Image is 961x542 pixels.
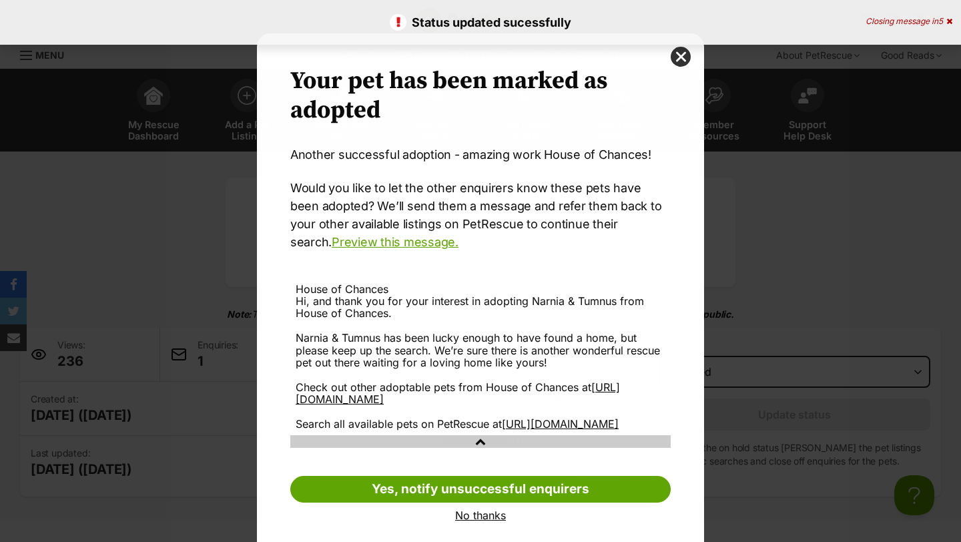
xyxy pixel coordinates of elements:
[938,16,943,26] span: 5
[13,13,948,31] p: Status updated sucessfully
[866,17,952,26] div: Closing message in
[671,47,691,67] button: close
[290,179,671,251] p: Would you like to let the other enquirers know these pets have been adopted? We’ll send them a me...
[296,295,665,430] div: Hi, and thank you for your interest in adopting Narnia & Tumnus from House of Chances. Narnia & T...
[332,235,458,249] a: Preview this message.
[296,380,620,406] a: [URL][DOMAIN_NAME]
[290,146,671,164] p: Another successful adoption - amazing work House of Chances!
[296,282,388,296] span: House of Chances
[290,476,671,503] a: Yes, notify unsuccessful enquirers
[290,67,671,125] h2: Your pet has been marked as adopted
[502,417,619,431] a: [URL][DOMAIN_NAME]
[290,509,671,521] a: No thanks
